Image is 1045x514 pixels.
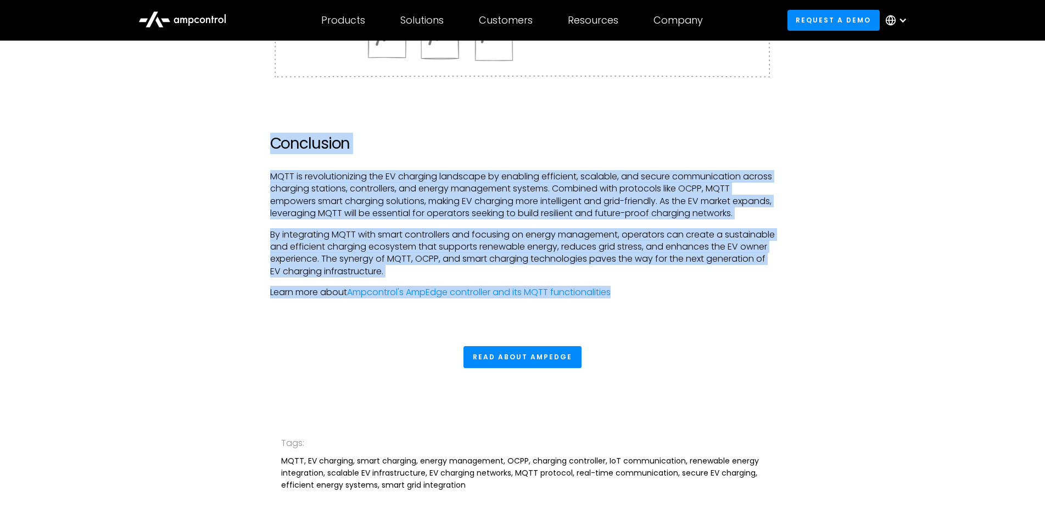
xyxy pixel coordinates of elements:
[270,171,775,220] p: MQTT is revolutionizing the EV charging landscape by enabling efficient, scalable, and secure com...
[270,286,775,298] p: Learn more about
[653,14,703,26] div: Company
[347,286,611,298] a: Ampcontrol's AmpEdge controller and its MQTT functionalities
[463,346,582,368] a: Read About AmpEdge
[568,14,618,26] div: Resources
[270,134,775,153] h2: Conclusion
[400,14,444,26] div: Solutions
[787,10,880,30] a: Request a demo
[281,455,764,492] div: MQTT, EV charging, smart charging, energy management, OCPP, charging controller, IoT communicatio...
[281,436,764,450] div: Tags:
[321,14,365,26] div: Products
[479,14,533,26] div: Customers
[270,308,775,320] p: ‍
[270,229,775,278] p: By integrating MQTT with smart controllers and focusing on energy management, operators can creat...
